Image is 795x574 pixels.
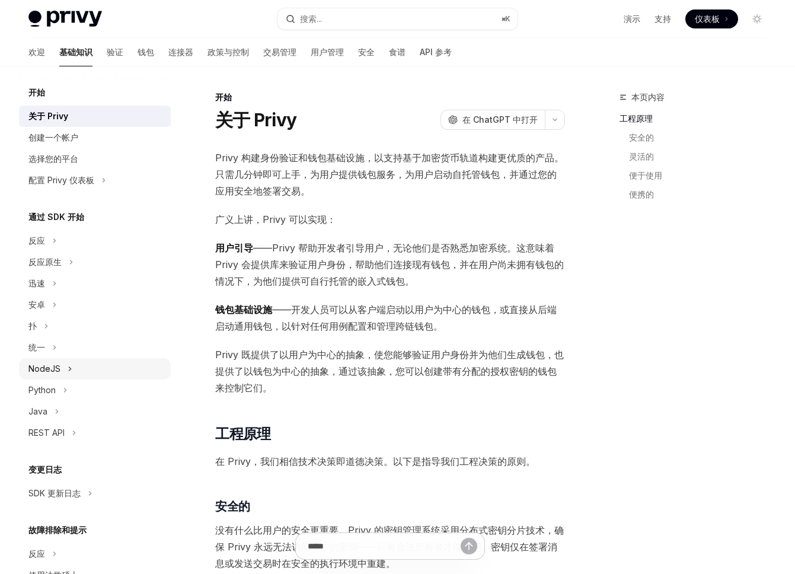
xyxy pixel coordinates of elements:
[28,299,45,310] font: 安卓
[440,110,545,130] button: 在 ChatGPT 中打开
[624,13,640,25] a: 演示
[207,47,249,57] font: 政策与控制
[28,212,84,222] font: 通过 SDK 开始
[28,154,78,164] font: 选择您的平台
[28,428,65,438] font: REST API
[28,549,45,559] font: 反应
[19,148,171,170] a: 选择您的平台
[107,38,123,66] a: 验证
[420,47,452,57] font: API 参考
[311,38,344,66] a: 用户管理
[654,14,671,24] font: 支持
[138,47,154,57] font: 钱包
[462,114,538,125] font: 在 ChatGPT 中打开
[19,127,171,148] a: 创建一个帐户
[748,9,767,28] button: 切换暗模式
[28,464,62,474] font: 变更日志
[624,14,640,24] font: 演示
[685,9,738,28] a: 仪表板
[168,38,193,66] a: 连接器
[215,349,564,394] font: Privy 既提供了以用户为中心的抽象，使您能够验证用户身份并为他们生成钱包，也提供了以钱包为中心的抽象，通过该抽象，您可以创建带有分配的授权密钥的钱包来控制它们。
[19,106,171,127] a: 关于 Privy
[28,257,62,267] font: 反应原生
[629,128,776,147] a: 安全的
[620,113,653,123] font: 工程原理
[389,38,406,66] a: 食谱
[505,14,510,23] font: K
[28,385,56,395] font: Python
[215,242,253,254] font: 用户引导
[358,47,375,57] font: 安全
[28,87,45,97] font: 开始
[28,175,94,185] font: 配置 Privy 仪表板
[215,152,564,197] font: Privy 构建身份验证和钱包基础设施，以支持基于加密货币轨道构建更优质的产品。只需几分钟即可上手，为用户提供钱包服务，为用户启动自托管钱包，并通过您的应用安全地签署交易。
[389,47,406,57] font: 食谱
[28,488,81,498] font: SDK 更新日志
[629,185,776,204] a: 便携的
[215,455,535,467] font: 在 Privy，我们相信技术决策即道德决策。以下是指导我们工程决策的原则。
[215,499,250,514] font: 安全的
[277,8,517,30] button: 搜索...⌘K
[629,147,776,166] a: 灵活的
[28,406,47,416] font: Java
[695,14,720,24] font: 仪表板
[107,47,123,57] font: 验证
[215,92,232,102] font: 开始
[461,538,477,554] button: 发送消息
[28,132,78,142] font: 创建一个帐户
[28,278,45,288] font: 迅速
[59,38,92,66] a: 基础知识
[300,14,322,24] font: 搜索...
[215,109,296,130] font: 关于 Privy
[215,425,271,442] font: 工程原理
[263,47,296,57] font: 交易管理
[358,38,375,66] a: 安全
[138,38,154,66] a: 钱包
[629,166,776,185] a: 便于使用
[28,363,60,374] font: NodeJS
[215,242,564,287] font: ——Privy 帮助开发者引导用户，无论他们是否熟悉加密系统。这意味着 Privy 会提供库来验证用户身份，帮助他们连接现有钱包，并在用户尚未拥有钱包的情况下，为他们提供可自行托管的嵌入式钱包。
[215,304,272,315] font: 钱包基础设施
[631,92,665,102] font: 本页内容
[620,109,776,128] a: 工程原理
[28,38,45,66] a: 欢迎
[28,321,37,331] font: 扑
[28,525,87,535] font: 故障排除和提示
[654,13,671,25] a: 支持
[28,342,45,352] font: 统一
[215,304,557,332] font: ——开发人员可以从客户端启动以用户为中心的钱包，或直接从后端启动通用钱包，以针对任何用例配置和管理跨链钱包。
[28,47,45,57] font: 欢迎
[168,47,193,57] font: 连接器
[502,14,505,23] font: ⌘
[215,524,564,569] font: 没有什么比用户的安全更重要。Privy 的密钥管理系统采用分布式密钥分片技术，确保 Privy 永远无法访问用户的密钥——只有合法所有者才能访问。密钥仅在签署消息或发送交易时在安全的执行环境中重建。
[629,151,654,161] font: 灵活的
[28,111,68,121] font: 关于 Privy
[311,47,344,57] font: 用户管理
[215,213,336,225] font: 广义上讲，Privy 可以实现：
[263,38,296,66] a: 交易管理
[629,189,654,199] font: 便携的
[207,38,249,66] a: 政策与控制
[420,38,452,66] a: API 参考
[59,47,92,57] font: 基础知识
[629,170,662,180] font: 便于使用
[28,11,102,27] img: 灯光标志
[28,235,45,245] font: 反应
[629,132,654,142] font: 安全的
